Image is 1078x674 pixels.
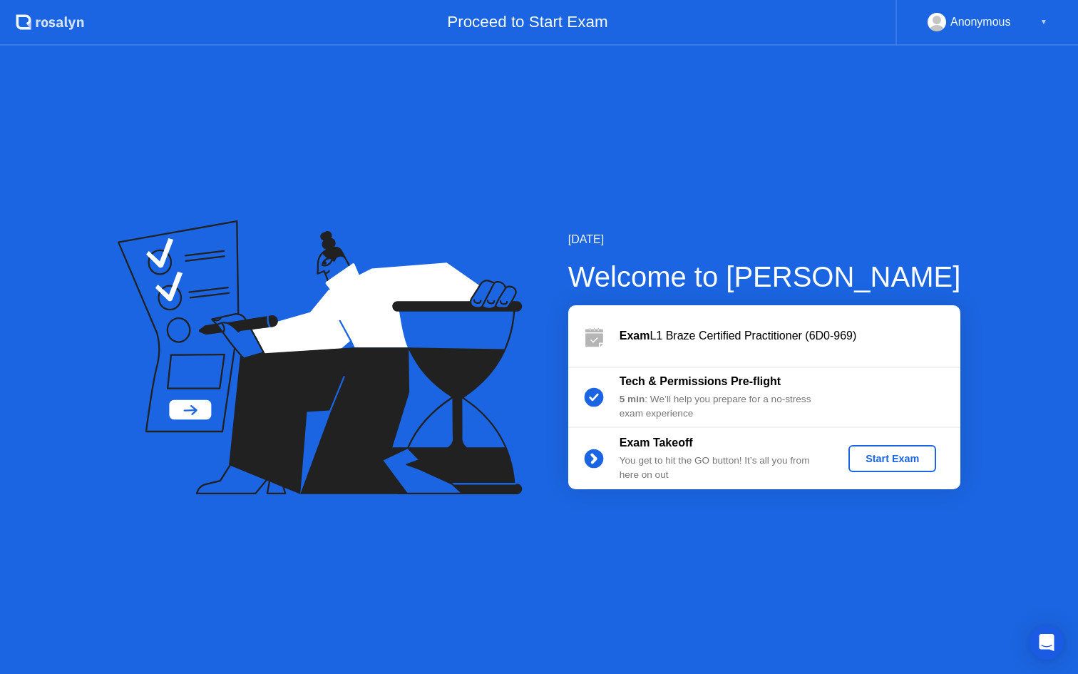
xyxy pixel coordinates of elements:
div: Anonymous [950,13,1011,31]
div: L1 Braze Certified Practitioner (6D0-969) [620,327,960,344]
div: [DATE] [568,231,961,248]
b: Exam [620,330,650,342]
div: Start Exam [854,453,930,464]
div: Welcome to [PERSON_NAME] [568,255,961,298]
div: : We’ll help you prepare for a no-stress exam experience [620,392,825,422]
button: Start Exam [848,445,936,472]
b: Tech & Permissions Pre-flight [620,375,781,387]
div: You get to hit the GO button! It’s all you from here on out [620,454,825,483]
div: Open Intercom Messenger [1030,626,1064,660]
b: 5 min [620,394,645,404]
div: ▼ [1040,13,1047,31]
b: Exam Takeoff [620,436,693,449]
